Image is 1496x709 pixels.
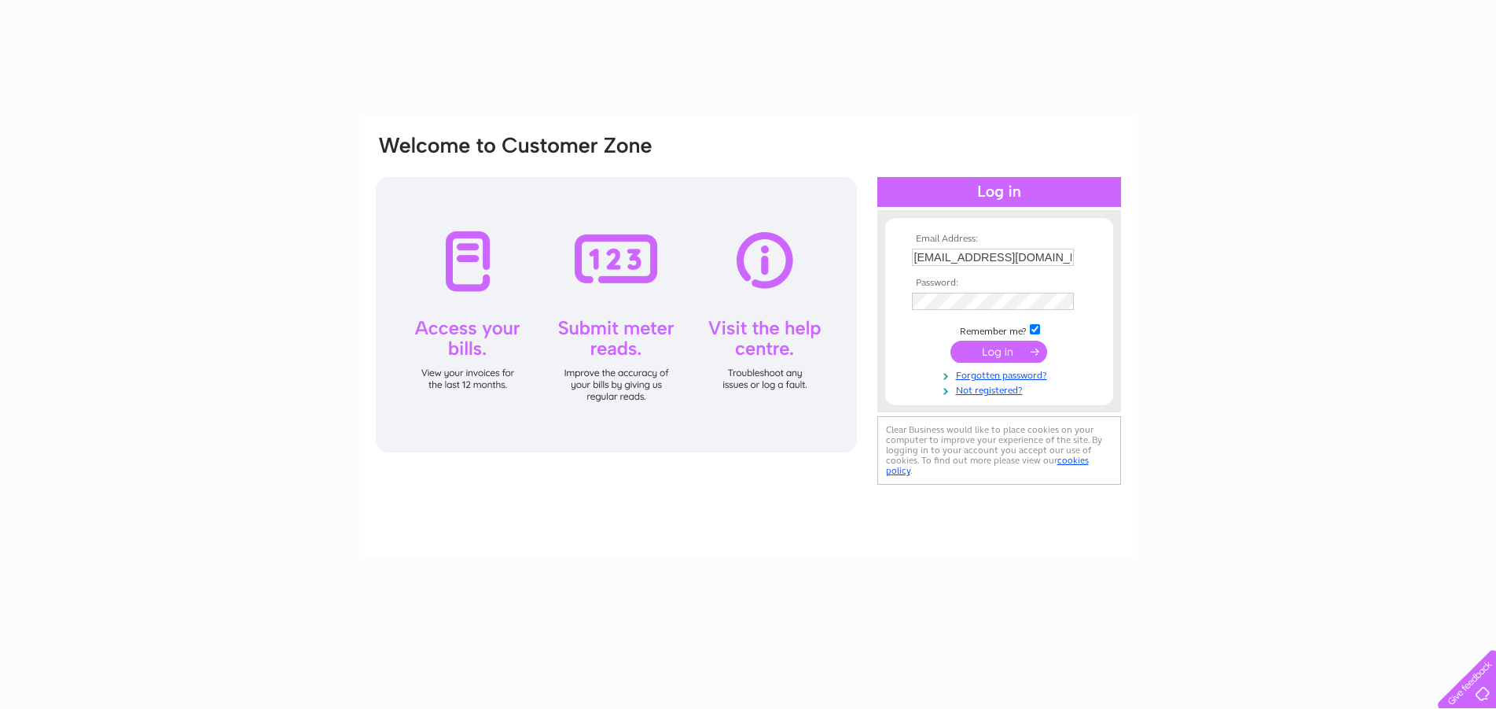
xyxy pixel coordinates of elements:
[877,416,1121,485] div: Clear Business would like to place cookies on your computer to improve your experience of the sit...
[908,234,1090,245] th: Email Address:
[950,341,1047,363] input: Submit
[886,455,1089,476] a: cookies policy
[908,322,1090,338] td: Remember me?
[908,278,1090,289] th: Password:
[912,367,1090,382] a: Forgotten password?
[912,382,1090,397] a: Not registered?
